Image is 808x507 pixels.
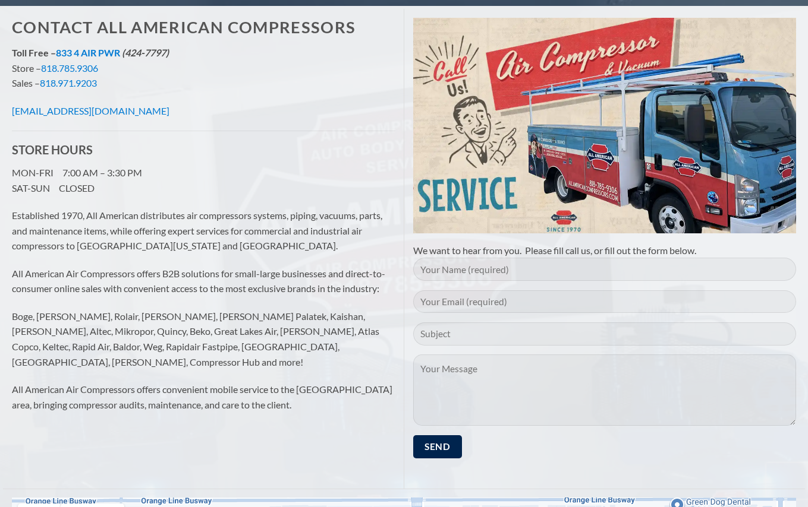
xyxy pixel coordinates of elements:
[413,243,797,258] p: We want to hear from you. Please fill call us, or fill out the form below.
[12,142,93,157] strong: STORE HOURS
[413,435,462,458] input: Send
[12,47,169,58] strong: Toll Free –
[12,208,395,253] p: Established 1970, All American distributes air compressors systems, piping, vacuums, parts, and m...
[413,258,797,468] form: Contact form
[12,382,395,412] p: All American Air Compressors offers convenient mobile service to the [GEOGRAPHIC_DATA] area, brin...
[413,290,797,313] input: Your Email (required)
[12,45,395,91] p: Store – Sales –
[12,165,395,195] p: MON-FRI 7:00 AM – 3:30 PM SAT-SUN CLOSED
[413,18,797,233] img: Air Compressor Service
[12,105,169,116] a: [EMAIL_ADDRESS][DOMAIN_NAME]
[12,266,395,296] p: All American Air Compressors offers B2B solutions for small-large businesses and direct-to-consum...
[122,47,169,58] em: (424-7797)
[413,322,797,346] input: Subject
[56,47,120,58] a: 833 4 AIR PWR
[41,62,98,74] a: 818.785.9306
[413,258,797,281] input: Your Name (required)
[12,309,395,369] p: Boge, [PERSON_NAME], Rolair, [PERSON_NAME], [PERSON_NAME] Palatek, Kaishan, [PERSON_NAME], Altec,...
[40,77,97,88] a: 818.971.9203
[12,18,395,37] h1: Contact All American Compressors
